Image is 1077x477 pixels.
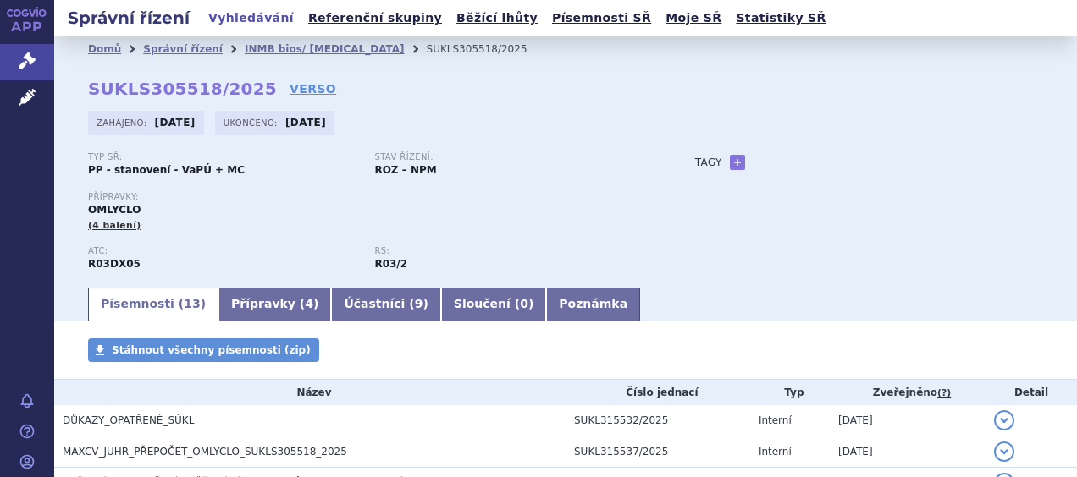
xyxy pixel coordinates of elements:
span: MAXCV_JUHR_PŘEPOČET_OMLYCLO_SUKLS305518_2025 [63,446,347,458]
span: Interní [759,414,792,426]
a: Přípravky (4) [218,288,331,321]
h2: Správní řízení [54,6,203,30]
span: 4 [305,297,313,310]
strong: ROZ – NPM [374,164,436,176]
a: Sloučení (0) [441,288,546,321]
strong: PP - stanovení - VaPÚ + MC [88,164,245,176]
p: Stav řízení: [374,152,643,162]
span: Interní [759,446,792,458]
td: [DATE] [830,436,986,468]
a: Běžící lhůty [451,7,543,30]
p: Typ SŘ: [88,152,357,162]
span: DŮKAZY_OPATŘENÉ_SÚKL [63,414,194,426]
strong: [DATE] [155,117,196,129]
a: Vyhledávání [203,7,299,30]
a: Poznámka [546,288,640,321]
th: Typ [750,380,830,405]
a: Domů [88,43,121,55]
button: detail [994,441,1014,462]
p: ATC: [88,246,357,256]
a: Písemnosti (13) [88,288,218,321]
h3: Tagy [695,152,722,173]
td: SUKL315537/2025 [566,436,750,468]
span: 13 [184,297,200,310]
td: SUKL315532/2025 [566,405,750,436]
p: Přípravky: [88,192,661,202]
strong: SUKLS305518/2025 [88,79,277,99]
span: 0 [520,297,528,310]
a: Stáhnout všechny písemnosti (zip) [88,338,319,362]
span: Zahájeno: [97,116,150,129]
span: OMLYCLO [88,204,141,216]
a: INMB bios/ [MEDICAL_DATA] [245,43,405,55]
a: Písemnosti SŘ [547,7,656,30]
strong: omalizumab [374,258,407,270]
a: Účastníci (9) [331,288,440,321]
p: RS: [374,246,643,256]
a: Správní řízení [143,43,223,55]
a: VERSO [290,80,336,97]
th: Číslo jednací [566,380,750,405]
td: [DATE] [830,405,986,436]
a: Moje SŘ [660,7,726,30]
abbr: (?) [937,387,951,399]
span: 9 [415,297,423,310]
span: Stáhnout všechny písemnosti (zip) [112,344,311,356]
li: SUKLS305518/2025 [427,36,550,62]
a: + [730,155,745,170]
span: (4 balení) [88,220,141,231]
th: Zveřejněno [830,380,986,405]
th: Název [54,380,566,405]
a: Referenční skupiny [303,7,447,30]
a: Statistiky SŘ [731,7,831,30]
span: Ukončeno: [224,116,281,129]
button: detail [994,410,1014,430]
th: Detail [986,380,1077,405]
strong: [DATE] [285,117,326,129]
strong: OMALIZUMAB [88,258,141,270]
